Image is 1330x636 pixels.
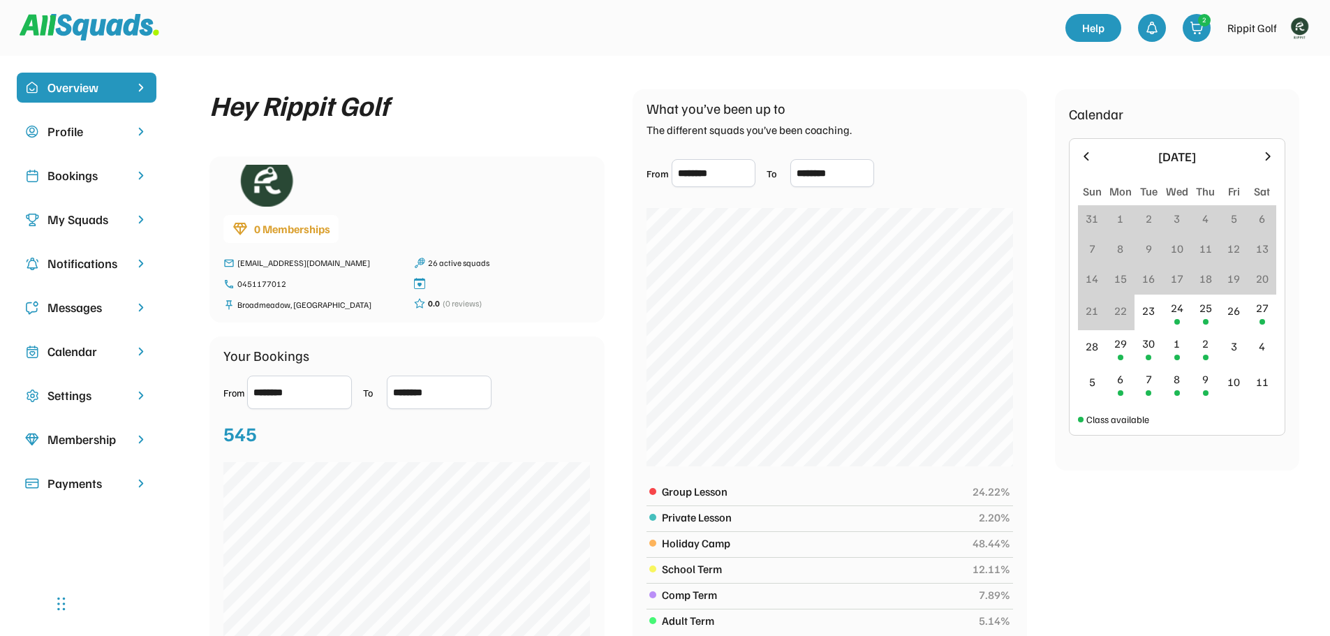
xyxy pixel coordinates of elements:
img: Squad%20Logo.svg [20,14,159,40]
div: 29 [1114,335,1127,352]
div: What you’ve been up to [646,98,785,119]
div: Sun [1083,183,1102,200]
img: chevron-right.svg [134,345,148,358]
img: Icon%20copy%204.svg [25,257,39,271]
div: 5.14% [979,612,1010,629]
div: 7 [1089,240,1095,257]
div: Rippit Golf [1227,20,1277,36]
img: Icon%20copy%2016.svg [25,389,39,403]
div: 15 [1114,270,1127,287]
div: 25 [1199,299,1212,316]
div: 28 [1086,338,1098,355]
div: 20 [1256,270,1269,287]
img: Rippitlogov2_green.png [1285,14,1313,42]
div: 0451177012 [237,278,400,290]
div: 31 [1086,210,1098,227]
div: 2 [1199,15,1210,25]
div: 11 [1256,374,1269,390]
div: 7.89% [979,586,1010,603]
div: Calendar [47,342,126,361]
div: Overview [47,78,126,97]
div: Broadmeadow, [GEOGRAPHIC_DATA] [237,299,400,311]
div: 12 [1227,240,1240,257]
div: Calendar [1069,103,1123,124]
div: 22 [1114,302,1127,319]
div: Wed [1166,183,1188,200]
img: chevron-right.svg [134,169,148,182]
div: 48.44% [973,535,1010,552]
div: 18 [1199,270,1212,287]
img: Icon%20copy%203.svg [25,213,39,227]
div: To [767,166,788,181]
img: Icon%20copy%208.svg [25,433,39,447]
img: Icon%20copy%202.svg [25,169,39,183]
div: 1 [1174,335,1180,352]
div: 8 [1174,371,1180,387]
div: 7 [1146,371,1152,387]
img: Icon%20%2815%29.svg [25,477,39,491]
div: 4 [1259,338,1265,355]
div: 14 [1086,270,1098,287]
div: Payments [47,474,126,493]
div: To [363,385,384,400]
div: The different squads you’ve been coaching. [646,121,852,138]
a: Help [1065,14,1121,42]
img: home-smile.svg [25,81,39,95]
img: chevron-right.svg [134,213,148,226]
div: Adult Term [662,612,971,629]
div: Hey Rippit Golf [209,89,389,120]
img: chevron-right.svg [134,301,148,314]
div: 2 [1202,335,1209,352]
div: From [223,385,244,400]
img: shopping-cart-01%20%281%29.svg [1190,21,1204,35]
div: 30 [1142,335,1155,352]
div: 23 [1142,302,1155,319]
img: chevron-right%20copy%203.svg [134,81,148,94]
div: 1 [1117,210,1123,227]
div: 11 [1199,240,1212,257]
div: 6 [1259,210,1265,227]
div: 24 [1171,299,1183,316]
div: 2 [1146,210,1152,227]
div: From [646,166,669,181]
img: chevron-right.svg [134,477,148,490]
div: Messages [47,298,126,317]
div: 5 [1089,374,1095,390]
img: chevron-right.svg [134,433,148,446]
div: 27 [1256,299,1269,316]
div: 21 [1086,302,1098,319]
div: 9 [1202,371,1209,387]
div: Notifications [47,254,126,273]
div: 5 [1231,210,1237,227]
div: Membership [47,430,126,449]
div: School Term [662,561,965,577]
div: Mon [1109,183,1132,200]
div: 4 [1202,210,1209,227]
div: 24.22% [973,483,1010,500]
div: Sat [1254,183,1270,200]
img: user-circle.svg [25,125,39,139]
img: chevron-right.svg [134,389,148,402]
div: Fri [1228,183,1240,200]
img: Rippitlogov2_green.png [223,165,307,207]
div: 12.11% [973,561,1010,577]
div: Class available [1086,412,1149,427]
div: Private Lesson [662,509,971,526]
div: 26 active squads [428,257,591,269]
div: 3 [1231,338,1237,355]
div: My Squads [47,210,126,229]
div: Holiday Camp [662,535,965,552]
div: 8 [1117,240,1123,257]
div: Tue [1140,183,1158,200]
img: Icon%20copy%207.svg [25,345,39,359]
img: chevron-right.svg [134,257,148,270]
div: 3 [1174,210,1180,227]
div: 10 [1171,240,1183,257]
div: 0 Memberships [254,221,330,237]
div: Thu [1196,183,1215,200]
div: 19 [1227,270,1240,287]
div: 13 [1256,240,1269,257]
div: 9 [1146,240,1152,257]
img: chevron-right.svg [134,125,148,138]
div: [DATE] [1102,147,1253,166]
